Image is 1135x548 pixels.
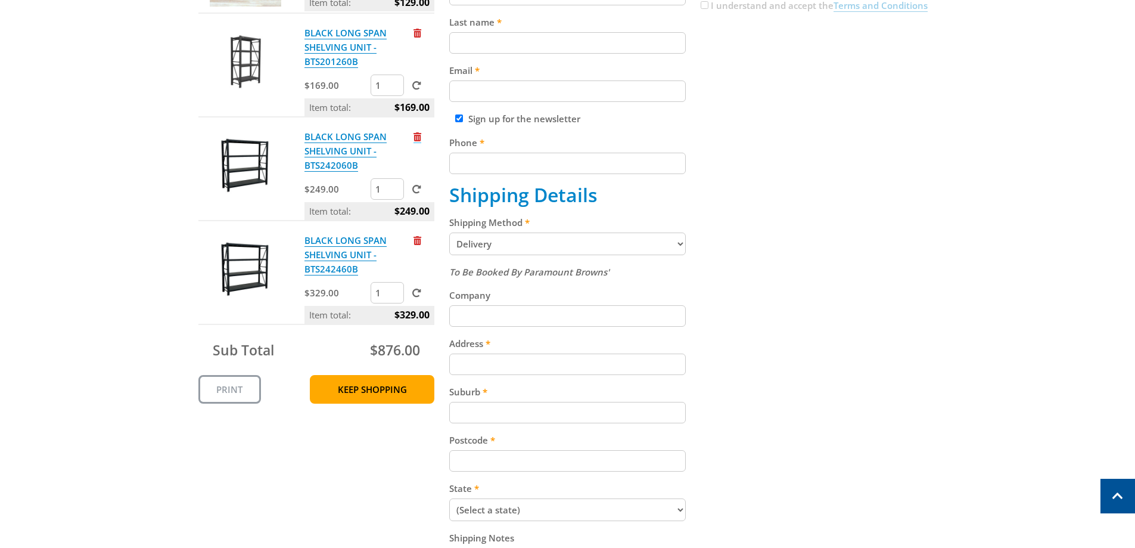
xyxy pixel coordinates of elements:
label: Company [449,288,686,302]
input: Please enter your telephone number. [449,153,686,174]
input: Please enter your email address. [449,81,686,102]
span: Sub Total [213,340,274,360]
a: BLACK LONG SPAN SHELVING UNIT - BTS242060B [304,131,387,172]
select: Please select a shipping method. [449,233,686,255]
label: Sign up for the newsletter [468,113,580,125]
label: Email [449,63,686,78]
a: Remove from cart [413,234,421,246]
p: Item total: [304,306,434,324]
label: Shipping Notes [449,531,686,545]
label: Shipping Method [449,215,686,230]
input: Please enter your postcode. [449,450,686,472]
label: Postcode [449,433,686,447]
p: Item total: [304,202,434,220]
span: $169.00 [394,98,430,116]
a: Remove from cart [413,27,421,39]
a: Remove from cart [413,131,421,143]
a: Print [198,375,261,404]
input: Please enter your last name. [449,32,686,54]
span: $329.00 [394,306,430,324]
p: $169.00 [304,78,368,92]
span: $876.00 [370,340,420,360]
a: Keep Shopping [310,375,434,404]
p: Item total: [304,98,434,116]
select: Please select your state. [449,499,686,521]
em: To Be Booked By Paramount Browns' [449,266,610,278]
p: $249.00 [304,182,368,196]
p: $329.00 [304,286,368,300]
a: BLACK LONG SPAN SHELVING UNIT - BTS242460B [304,234,387,275]
label: Phone [449,135,686,150]
label: Suburb [449,385,686,399]
img: BLACK LONG SPAN SHELVING UNIT - BTS242060B [210,129,281,201]
label: Address [449,336,686,351]
input: Please enter your suburb. [449,402,686,423]
span: $249.00 [394,202,430,220]
label: State [449,481,686,496]
a: BLACK LONG SPAN SHELVING UNIT - BTS201260B [304,27,387,68]
label: Last name [449,15,686,29]
h2: Shipping Details [449,184,686,206]
img: BLACK LONG SPAN SHELVING UNIT - BTS201260B [210,26,281,97]
input: Please enter your address. [449,354,686,375]
img: BLACK LONG SPAN SHELVING UNIT - BTS242460B [210,233,281,305]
